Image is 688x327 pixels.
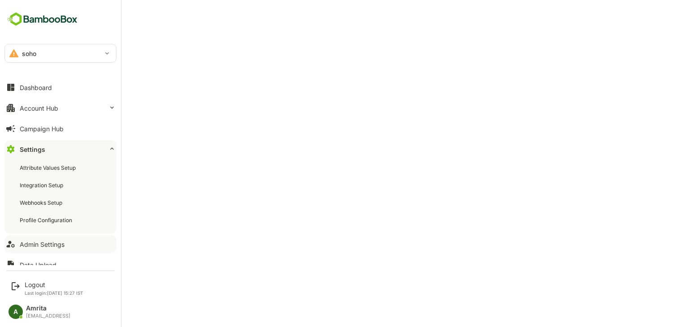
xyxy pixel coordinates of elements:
button: Admin Settings [4,235,116,253]
div: Attribute Values Setup [20,164,77,172]
div: Profile Configuration [20,216,74,224]
div: Data Upload [20,261,56,269]
div: Integration Setup [20,181,65,189]
button: Campaign Hub [4,120,116,138]
div: [EMAIL_ADDRESS] [26,313,70,319]
button: Data Upload [4,256,116,274]
img: BambooboxFullLogoMark.5f36c76dfaba33ec1ec1367b70bb1252.svg [4,11,80,28]
p: Last login: [DATE] 15:27 IST [25,290,83,296]
div: Account Hub [20,104,58,112]
div: Webhooks Setup [20,199,64,207]
div: Campaign Hub [20,125,64,133]
div: Dashboard [20,84,52,91]
div: Admin Settings [20,241,64,248]
div: A [9,305,23,319]
div: Logout [25,281,83,288]
button: Account Hub [4,99,116,117]
div: soho [5,44,116,62]
button: Dashboard [4,78,116,96]
button: Settings [4,140,116,158]
div: Amrita [26,305,70,312]
p: soho [22,49,37,58]
div: Settings [20,146,45,153]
